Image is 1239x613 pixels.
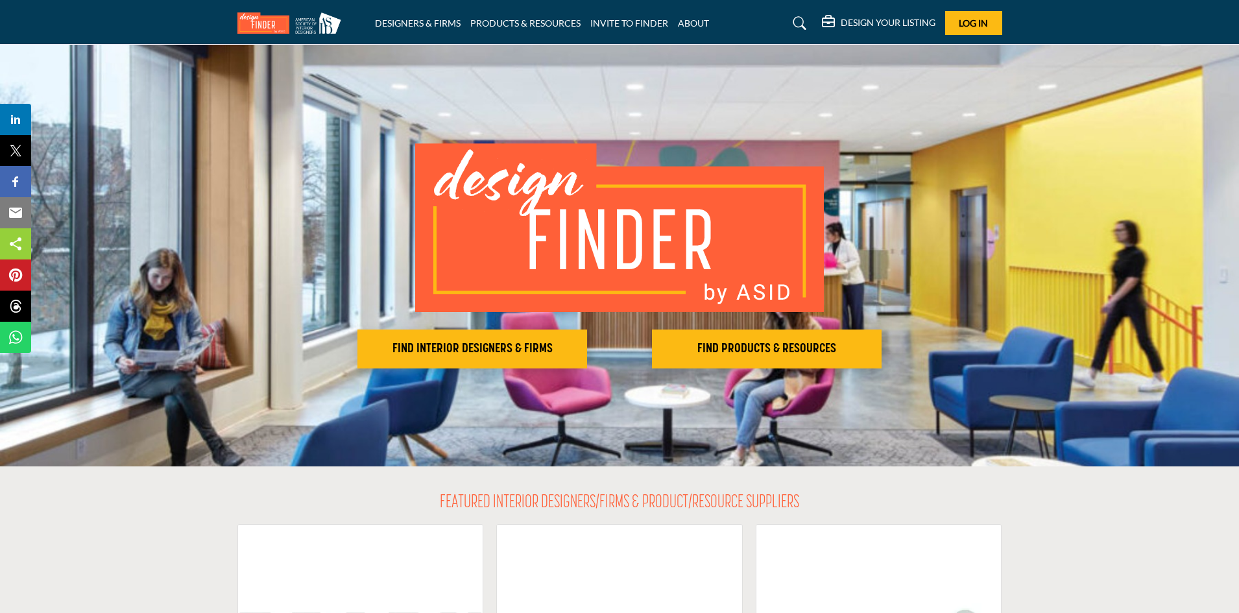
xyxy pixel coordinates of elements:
[822,16,935,31] div: DESIGN YOUR LISTING
[945,11,1002,35] button: Log In
[959,18,988,29] span: Log In
[780,13,815,34] a: Search
[440,492,799,514] h2: FEATURED INTERIOR DESIGNERS/FIRMS & PRODUCT/RESOURCE SUPPLIERS
[656,341,878,357] h2: FIND PRODUCTS & RESOURCES
[237,12,348,34] img: Site Logo
[470,18,581,29] a: PRODUCTS & RESOURCES
[678,18,709,29] a: ABOUT
[652,330,882,368] button: FIND PRODUCTS & RESOURCES
[841,17,935,29] h5: DESIGN YOUR LISTING
[361,341,583,357] h2: FIND INTERIOR DESIGNERS & FIRMS
[415,143,824,312] img: image
[375,18,461,29] a: DESIGNERS & FIRMS
[590,18,668,29] a: INVITE TO FINDER
[357,330,587,368] button: FIND INTERIOR DESIGNERS & FIRMS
